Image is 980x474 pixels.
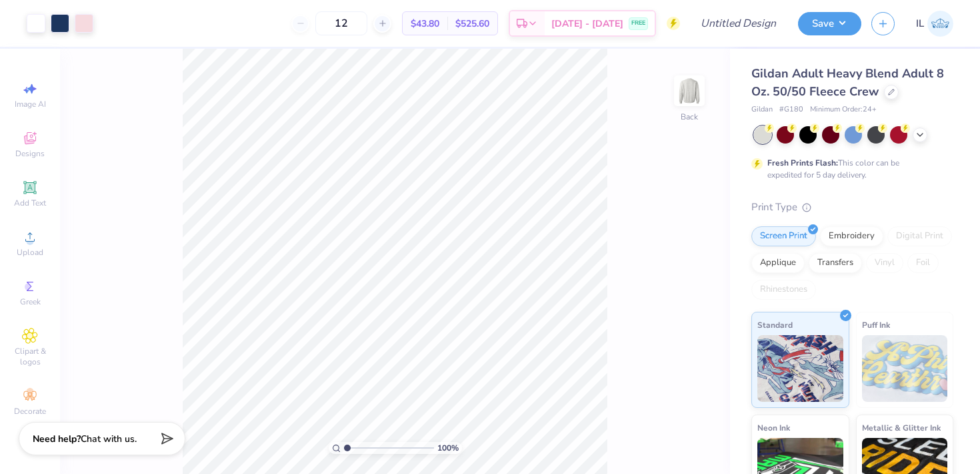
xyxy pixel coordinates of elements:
[751,280,816,300] div: Rhinestones
[798,12,861,35] button: Save
[7,346,53,367] span: Clipart & logos
[681,111,698,123] div: Back
[15,148,45,159] span: Designs
[862,335,948,402] img: Puff Ink
[810,104,877,115] span: Minimum Order: 24 +
[455,17,489,31] span: $525.60
[14,406,46,417] span: Decorate
[751,200,953,215] div: Print Type
[866,253,903,273] div: Vinyl
[862,421,941,435] span: Metallic & Glitter Ink
[757,335,843,402] img: Standard
[751,226,816,246] div: Screen Print
[927,11,953,37] img: Isabella Lobaina
[411,17,439,31] span: $43.80
[820,226,883,246] div: Embroidery
[767,158,838,168] strong: Fresh Prints Flash:
[15,99,46,109] span: Image AI
[751,65,944,99] span: Gildan Adult Heavy Blend Adult 8 Oz. 50/50 Fleece Crew
[631,19,645,28] span: FREE
[751,253,805,273] div: Applique
[916,16,924,31] span: IL
[751,104,773,115] span: Gildan
[862,318,890,332] span: Puff Ink
[14,198,46,208] span: Add Text
[315,11,367,35] input: – –
[767,157,931,181] div: This color can be expedited for 5 day delivery.
[33,433,81,445] strong: Need help?
[17,247,43,258] span: Upload
[690,10,788,37] input: Untitled Design
[81,433,137,445] span: Chat with us.
[676,77,703,104] img: Back
[779,104,803,115] span: # G180
[916,11,953,37] a: IL
[809,253,862,273] div: Transfers
[757,421,790,435] span: Neon Ink
[907,253,939,273] div: Foil
[551,17,623,31] span: [DATE] - [DATE]
[20,296,41,307] span: Greek
[437,442,459,454] span: 100 %
[887,226,952,246] div: Digital Print
[757,318,793,332] span: Standard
